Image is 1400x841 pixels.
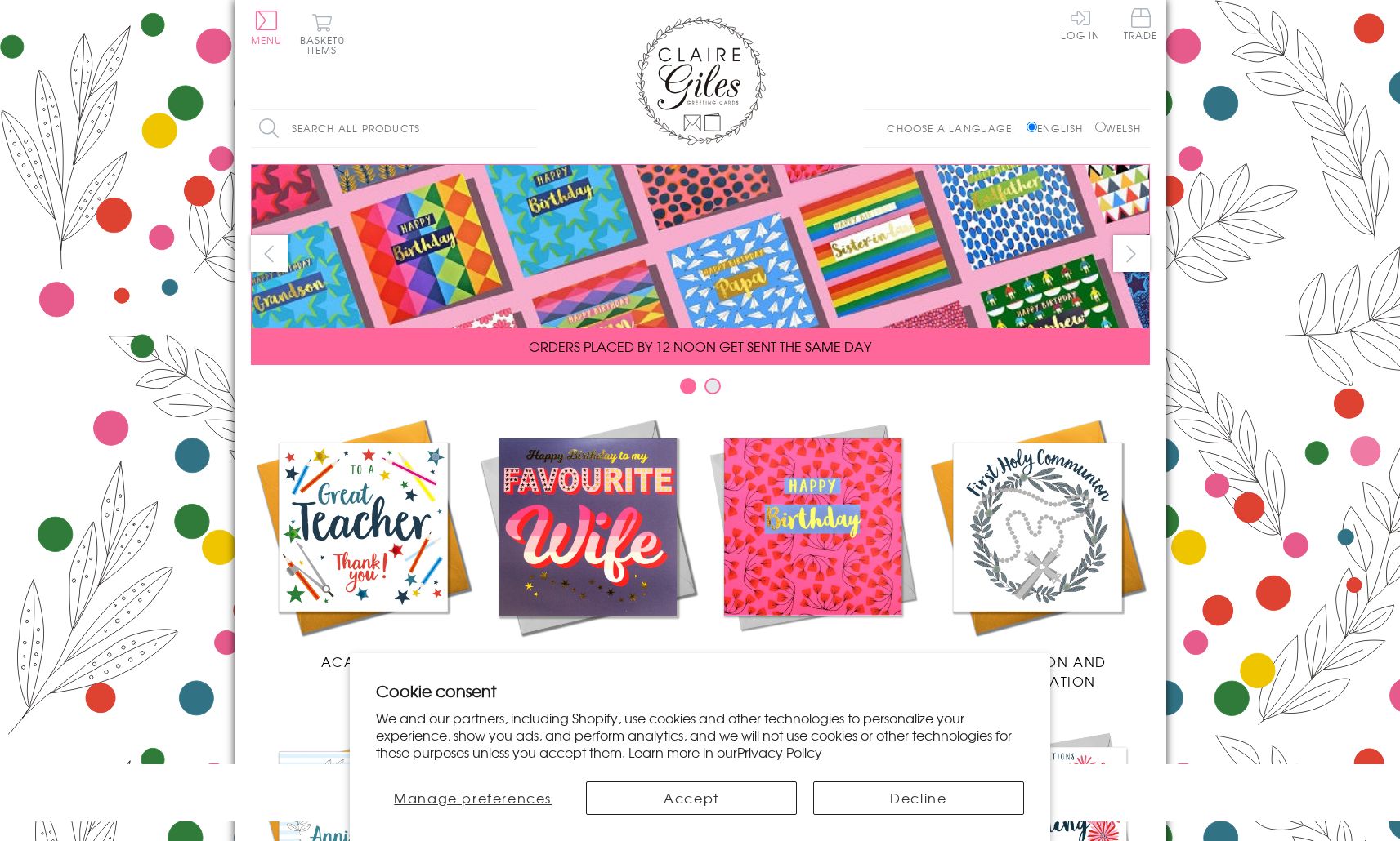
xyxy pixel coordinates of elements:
[394,788,552,808] span: Manage preferences
[251,33,283,47] span: Menu
[251,11,283,45] button: Menu
[1027,121,1091,136] label: English
[307,33,345,57] span: 0 items
[251,235,288,272] button: prev
[1027,122,1037,132] input: English
[813,781,1024,815] button: Decline
[534,652,641,671] span: New Releases
[251,377,1150,403] div: Carousel Pagination
[704,378,721,394] button: Carousel Page 2
[1124,8,1158,43] a: Trade
[1095,122,1106,132] input: Welsh
[968,652,1107,691] span: Communion and Confirmation
[1124,8,1158,40] span: Trade
[521,110,537,147] input: Search
[635,16,766,145] img: Claire Giles Greetings Cards
[1061,8,1100,40] a: Log In
[586,781,797,815] button: Accept
[376,781,570,815] button: Manage preferences
[251,415,476,671] a: Academic
[737,742,822,762] a: Privacy Policy
[376,710,1024,760] p: We and our partners, including Shopify, use cookies and other technologies to personalize your ex...
[376,679,1024,702] h2: Cookie consent
[925,415,1150,691] a: Communion and Confirmation
[887,121,1023,136] p: Choose a language:
[300,13,345,55] button: Basket0 items
[529,336,871,356] span: ORDERS PLACED BY 12 NOON GET SENT THE SAME DAY
[680,378,696,394] button: Carousel Page 1 (Current Slide)
[321,652,405,671] span: Academic
[1095,121,1142,136] label: Welsh
[773,652,852,671] span: Birthdays
[1113,235,1150,272] button: next
[476,415,700,671] a: New Releases
[700,415,925,671] a: Birthdays
[251,110,537,147] input: Search all products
